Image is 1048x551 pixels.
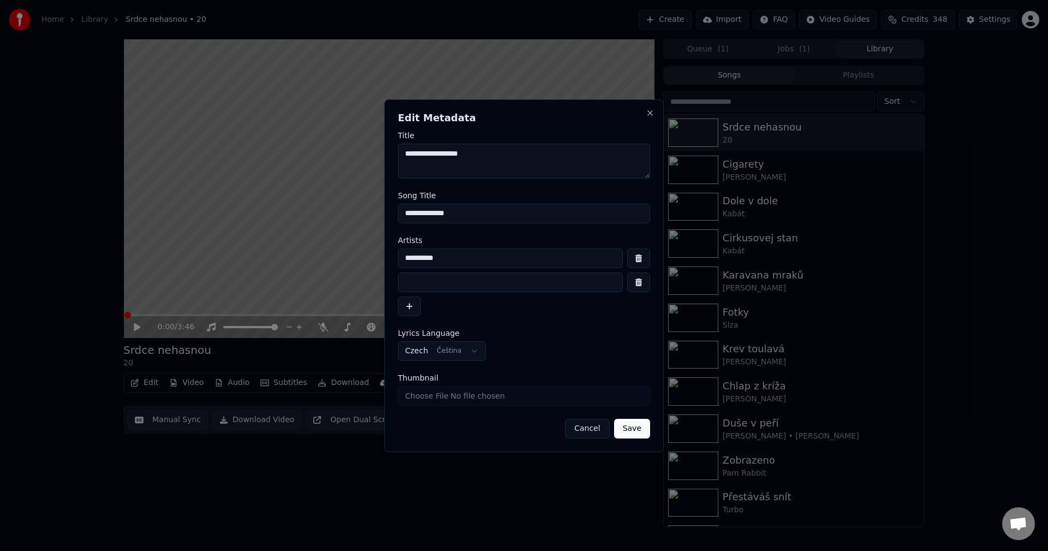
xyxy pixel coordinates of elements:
[565,419,609,439] button: Cancel
[398,113,650,123] h2: Edit Metadata
[398,132,650,139] label: Title
[398,236,650,244] label: Artists
[614,419,650,439] button: Save
[398,192,650,199] label: Song Title
[398,374,438,382] span: Thumbnail
[398,329,460,337] span: Lyrics Language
